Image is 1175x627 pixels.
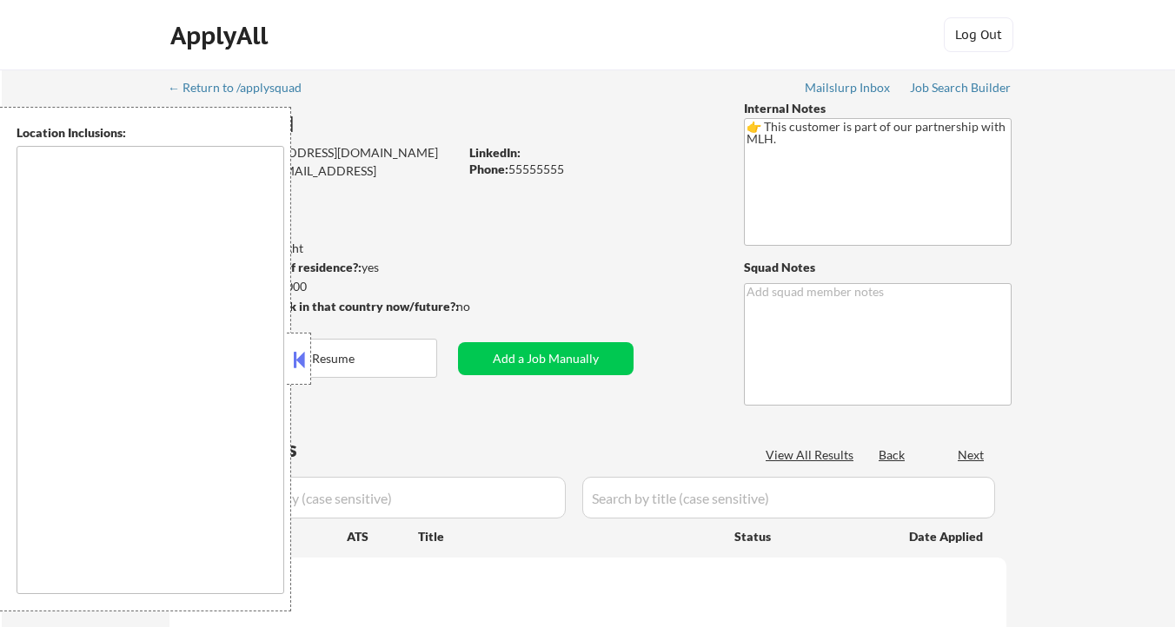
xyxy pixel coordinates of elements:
strong: Phone: [469,162,508,176]
div: Date Applied [909,528,986,545]
div: [PERSON_NAME] [169,113,527,135]
input: Search by title (case sensitive) [582,477,995,518]
a: Mailslurp Inbox [805,81,892,98]
div: 0 sent / 0 bought [169,240,458,257]
div: Title [418,528,718,545]
div: Status [734,520,884,551]
strong: Will need Visa to work in that country now/future?: [169,299,459,313]
a: ← Return to /applysquad [168,81,318,98]
div: View All Results [766,446,859,464]
div: Squad Notes [744,259,1012,276]
div: Mailslurp Inbox [805,82,892,94]
input: Search by company (case sensitive) [175,477,566,518]
div: [EMAIL_ADDRESS][DOMAIN_NAME] [170,144,458,162]
div: Back [879,446,906,464]
div: $50,000 [169,278,458,295]
div: Location Inclusions: [17,124,284,142]
div: ATS [347,528,418,545]
button: Log Out [944,17,1013,52]
div: no [456,298,506,315]
button: Add a Job Manually [458,342,634,375]
div: ← Return to /applysquad [168,82,318,94]
div: Internal Notes [744,100,1012,117]
div: Job Search Builder [910,82,1012,94]
div: 55555555 [469,161,715,178]
div: ApplyAll [170,21,273,50]
strong: LinkedIn: [469,145,521,160]
div: Next [958,446,986,464]
div: [EMAIL_ADDRESS][DOMAIN_NAME] [170,162,458,196]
